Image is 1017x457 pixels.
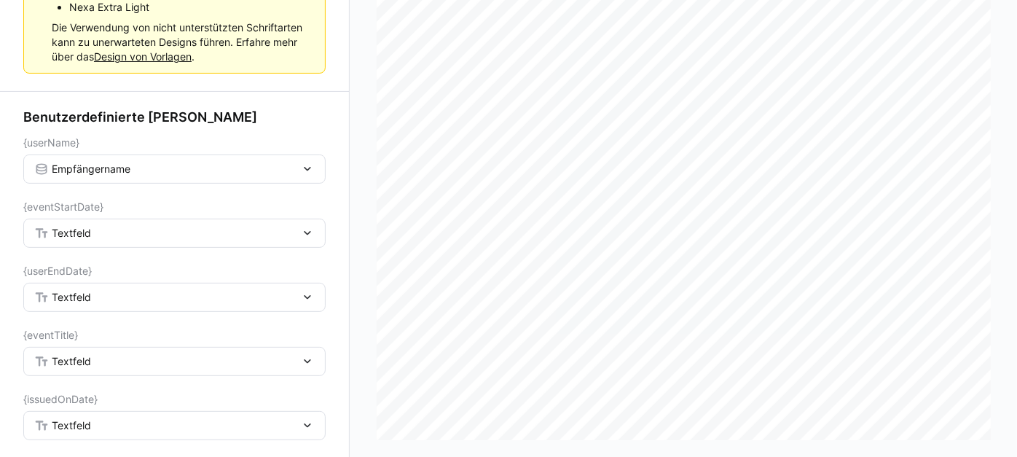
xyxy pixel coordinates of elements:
[23,394,98,405] span: {issuedOnDate}
[52,20,313,64] p: Die Verwendung von nicht unterstützten Schriftarten kann zu unerwarteten Designs führen. Erfahre ...
[23,329,78,341] span: {eventTitle}
[23,201,103,213] span: {eventStartDate}
[52,290,91,305] span: Textfeld
[23,109,326,125] h3: Benutzerdefinierte [PERSON_NAME]
[52,354,91,369] span: Textfeld
[94,50,192,63] a: Design von Vorlagen
[23,265,92,277] span: {userEndDate}
[52,226,91,241] span: Textfeld
[52,162,130,176] span: Empfängername
[52,418,91,433] span: Textfeld
[23,137,79,149] span: {userName}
